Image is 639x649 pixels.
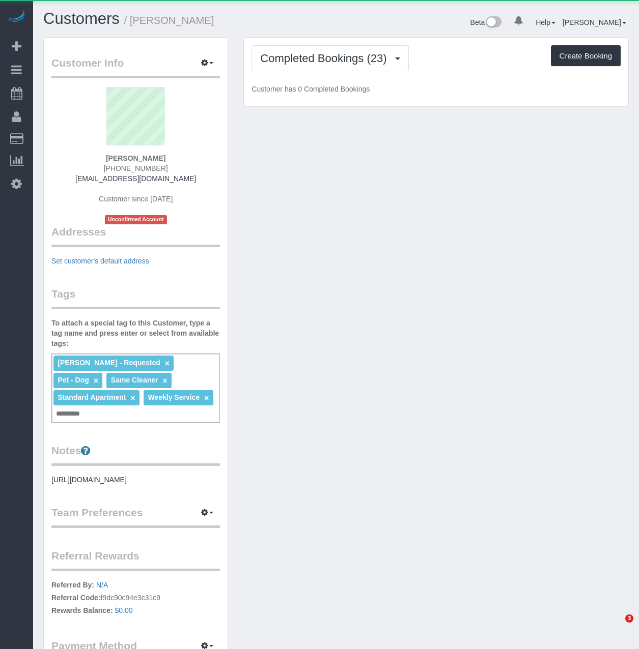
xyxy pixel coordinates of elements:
span: [PHONE_NUMBER] [104,164,168,172]
legend: Notes [51,443,220,466]
a: Beta [470,18,502,26]
span: Unconfirmed Account [105,215,167,224]
strong: [PERSON_NAME] [106,154,165,162]
a: $0.00 [115,606,133,614]
button: Create Booking [551,45,621,67]
a: [EMAIL_ADDRESS][DOMAIN_NAME] [75,174,196,183]
a: × [162,376,167,385]
a: Customers [43,10,120,27]
pre: [URL][DOMAIN_NAME] [51,475,220,485]
legend: Referral Rewards [51,548,220,571]
a: Set customer's default address [51,257,149,265]
a: N/A [96,581,108,589]
span: [PERSON_NAME] - Requested [58,359,160,367]
a: × [204,394,209,402]
span: Pet - Dog [58,376,89,384]
span: Standard Apartment [58,393,126,401]
label: Rewards Balance: [51,605,113,615]
img: Automaid Logo [6,10,26,24]
a: × [130,394,135,402]
label: Referral Code: [51,593,100,603]
a: Help [536,18,555,26]
span: Customer since [DATE] [99,195,173,203]
a: [PERSON_NAME] [563,18,626,26]
legend: Tags [51,286,220,309]
iframe: Intercom live chat [604,614,629,639]
small: / [PERSON_NAME] [124,15,214,26]
label: To attach a special tag to this Customer, type a tag name and press enter or select from availabl... [51,318,220,348]
span: 3 [625,614,633,623]
p: f9dc90c94e3c31c9 [51,580,220,618]
legend: Team Preferences [51,505,220,528]
p: Customer has 0 Completed Bookings [252,84,621,94]
a: × [94,376,98,385]
span: Completed Bookings (23) [260,52,392,65]
span: Same Cleaner [111,376,158,384]
img: New interface [485,16,502,29]
button: Completed Bookings (23) [252,45,408,71]
a: × [165,359,170,368]
label: Referred By: [51,580,94,590]
legend: Customer Info [51,55,220,78]
span: Weekly Service [148,393,200,401]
